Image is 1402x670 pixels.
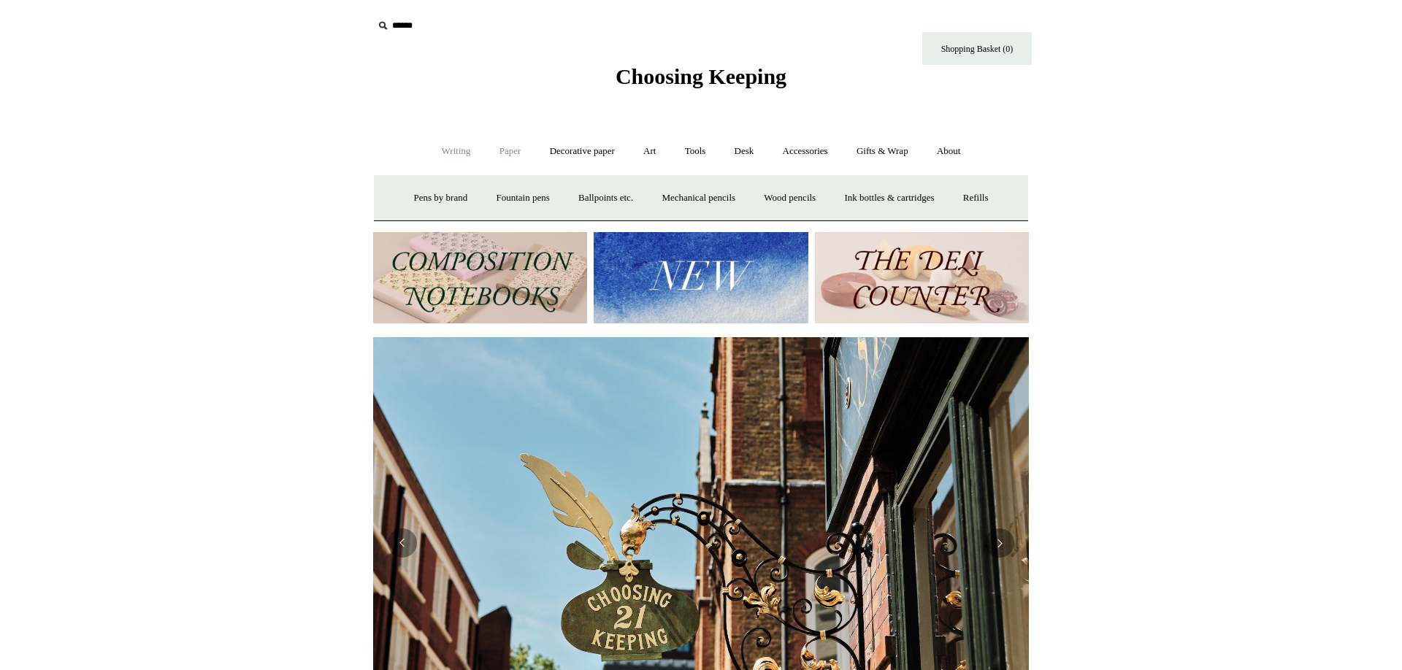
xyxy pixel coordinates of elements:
[985,528,1014,558] button: Next
[751,179,829,217] a: Wood pencils
[537,132,628,171] a: Decorative paper
[630,132,669,171] a: Art
[815,232,1029,323] img: The Deli Counter
[843,132,922,171] a: Gifts & Wrap
[483,179,562,217] a: Fountain pens
[486,132,535,171] a: Paper
[831,179,947,217] a: Ink bottles & cartridges
[565,179,646,217] a: Ballpoints etc.
[924,132,974,171] a: About
[770,132,841,171] a: Accessories
[950,179,1002,217] a: Refills
[401,179,481,217] a: Pens by brand
[672,132,719,171] a: Tools
[721,132,767,171] a: Desk
[648,179,748,217] a: Mechanical pencils
[616,76,786,86] a: Choosing Keeping
[594,232,808,323] img: New.jpg__PID:f73bdf93-380a-4a35-bcfe-7823039498e1
[388,528,417,558] button: Previous
[616,64,786,88] span: Choosing Keeping
[429,132,484,171] a: Writing
[373,232,587,323] img: 202302 Composition ledgers.jpg__PID:69722ee6-fa44-49dd-a067-31375e5d54ec
[922,32,1032,65] a: Shopping Basket (0)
